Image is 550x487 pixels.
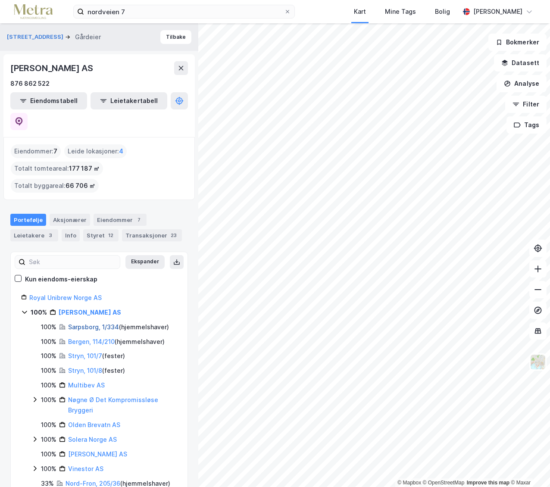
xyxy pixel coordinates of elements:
div: 23 [169,231,178,240]
div: 100% [41,337,56,347]
div: Portefølje [10,214,46,226]
button: Ekspander [125,255,165,269]
a: Improve this map [467,480,509,486]
button: Datasett [494,54,547,72]
a: Olden Brevatn AS [68,421,120,428]
img: Z [530,354,546,370]
div: [PERSON_NAME] AS [10,61,95,75]
span: 66 706 ㎡ [66,181,95,191]
div: Kart [354,6,366,17]
span: 4 [119,146,123,156]
button: Leietakertabell [91,92,167,109]
a: Vinestor AS [68,465,103,472]
input: Søk på adresse, matrikkel, gårdeiere, leietakere eller personer [84,5,284,18]
button: Analyse [497,75,547,92]
a: Stryn, 101/7 [68,352,102,359]
a: Sarpsborg, 1/334 [68,323,119,331]
div: 12 [106,231,115,240]
div: 100% [41,395,56,405]
div: ( hjemmelshaver ) [68,337,165,347]
button: Tilbake [160,30,191,44]
a: Solera Norge AS [68,436,117,443]
div: Kontrollprogram for chat [507,446,550,487]
button: [STREET_ADDRESS] [7,33,65,41]
a: OpenStreetMap [423,480,465,486]
span: 7 [53,146,57,156]
div: 876 862 522 [10,78,50,89]
div: Kun eiendoms-eierskap [25,274,97,284]
div: 3 [46,231,55,240]
button: Bokmerker [488,34,547,51]
img: metra-logo.256734c3b2bbffee19d4.png [14,4,53,19]
div: 100% [41,365,56,376]
div: 100% [41,322,56,332]
div: 100% [41,434,56,445]
div: Styret [83,229,119,241]
a: Nord-Fron, 205/36 [66,480,120,487]
div: Gårdeier [75,32,101,42]
div: ( hjemmelshaver ) [68,322,169,332]
input: Søk [25,256,120,268]
button: Eiendomstabell [10,92,87,109]
a: Royal Unibrew Norge AS [29,294,102,301]
a: Bergen, 114/210 [68,338,115,345]
a: Nøgne Ø Det Kompromissløse Bryggeri [68,396,158,414]
div: 100% [41,464,56,474]
div: 100% [41,449,56,459]
div: ( fester ) [68,365,125,376]
div: Aksjonærer [50,214,90,226]
a: [PERSON_NAME] AS [68,450,127,458]
div: Leietakere [10,229,58,241]
div: 100% [41,380,56,390]
div: 100% [31,307,47,318]
iframe: Chat Widget [507,446,550,487]
button: Tags [506,116,547,134]
div: Mine Tags [385,6,416,17]
div: 100% [41,351,56,361]
div: Leide lokasjoner : [64,144,127,158]
div: [PERSON_NAME] [473,6,522,17]
a: Multibev AS [68,381,105,389]
div: Eiendommer [94,214,147,226]
div: 7 [134,215,143,224]
div: ( fester ) [68,351,125,361]
div: Totalt tomteareal : [11,162,103,175]
a: Mapbox [397,480,421,486]
button: Filter [505,96,547,113]
a: Stryn, 101/8 [68,367,102,374]
div: Totalt byggareal : [11,179,99,193]
a: [PERSON_NAME] AS [59,309,121,316]
div: Info [62,229,80,241]
div: Transaksjoner [122,229,182,241]
div: 100% [41,420,56,430]
div: Eiendommer : [11,144,61,158]
span: 177 187 ㎡ [69,163,100,174]
div: Bolig [435,6,450,17]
